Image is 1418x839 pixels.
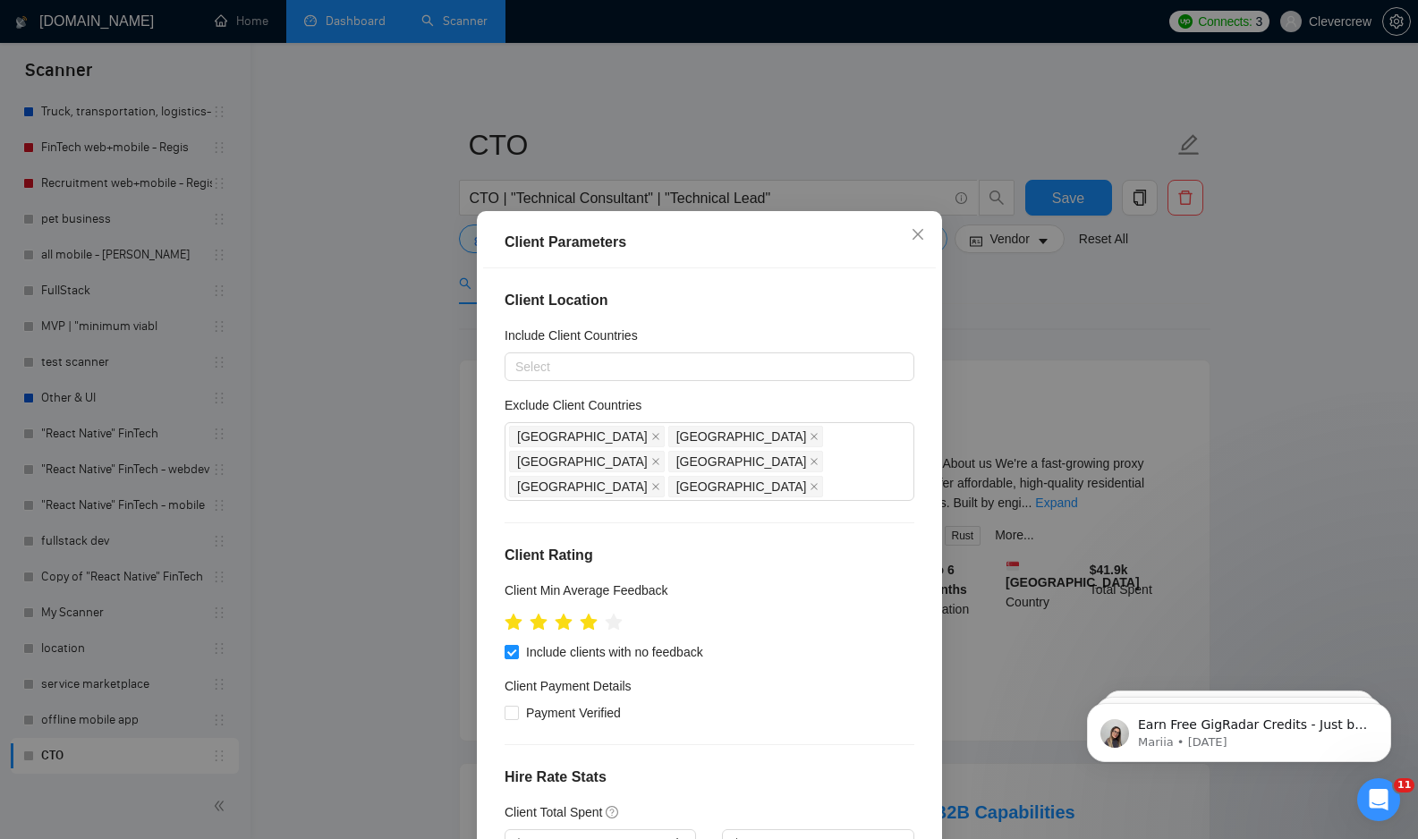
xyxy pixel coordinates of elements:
[894,211,942,259] button: Close
[810,457,819,466] span: close
[667,476,823,497] span: Hong Kong
[1394,778,1414,792] span: 11
[605,614,623,631] span: star
[650,457,659,466] span: close
[509,426,665,447] span: India
[505,290,914,311] h4: Client Location
[667,451,823,472] span: Belarus
[505,232,914,253] div: Client Parameters
[675,452,806,471] span: [GEOGRAPHIC_DATA]
[530,614,548,631] span: star
[509,476,665,497] span: China
[505,803,602,823] h5: Client Total Spent
[675,477,806,496] span: [GEOGRAPHIC_DATA]
[517,452,648,471] span: [GEOGRAPHIC_DATA]
[667,426,823,447] span: Russia
[505,395,641,415] h5: Exclude Client Countries
[505,677,632,697] h4: Client Payment Details
[650,432,659,441] span: close
[505,767,914,789] h4: Hire Rate Stats
[505,581,668,600] h5: Client Min Average Feedback
[911,227,925,242] span: close
[810,432,819,441] span: close
[519,704,628,724] span: Payment Verified
[1060,665,1418,791] iframe: Intercom notifications message
[606,805,620,819] span: question-circle
[509,451,665,472] span: Pakistan
[650,482,659,491] span: close
[505,545,914,566] h4: Client Rating
[675,427,806,446] span: [GEOGRAPHIC_DATA]
[517,477,648,496] span: [GEOGRAPHIC_DATA]
[505,326,638,345] h5: Include Client Countries
[555,614,573,631] span: star
[517,427,648,446] span: [GEOGRAPHIC_DATA]
[810,482,819,491] span: close
[580,614,598,631] span: star
[1357,778,1400,821] iframe: Intercom live chat
[519,643,710,663] span: Include clients with no feedback
[505,614,522,631] span: star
